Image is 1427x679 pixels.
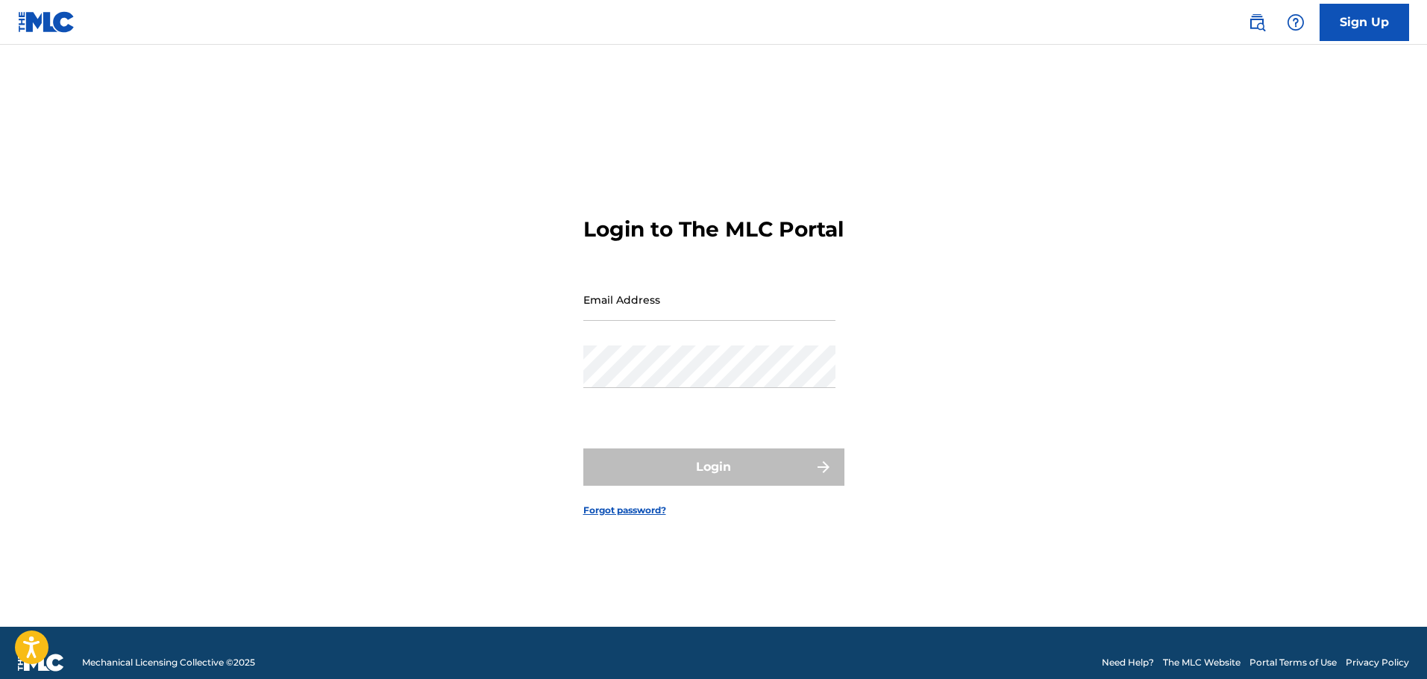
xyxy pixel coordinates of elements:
a: Forgot password? [583,504,666,517]
a: Public Search [1242,7,1272,37]
a: The MLC Website [1163,656,1241,669]
a: Portal Terms of Use [1249,656,1337,669]
h3: Login to The MLC Portal [583,216,844,242]
span: Mechanical Licensing Collective © 2025 [82,656,255,669]
a: Need Help? [1102,656,1154,669]
img: help [1287,13,1305,31]
img: MLC Logo [18,11,75,33]
a: Sign Up [1320,4,1409,41]
img: search [1248,13,1266,31]
div: Help [1281,7,1311,37]
img: logo [18,654,64,672]
a: Privacy Policy [1346,656,1409,669]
